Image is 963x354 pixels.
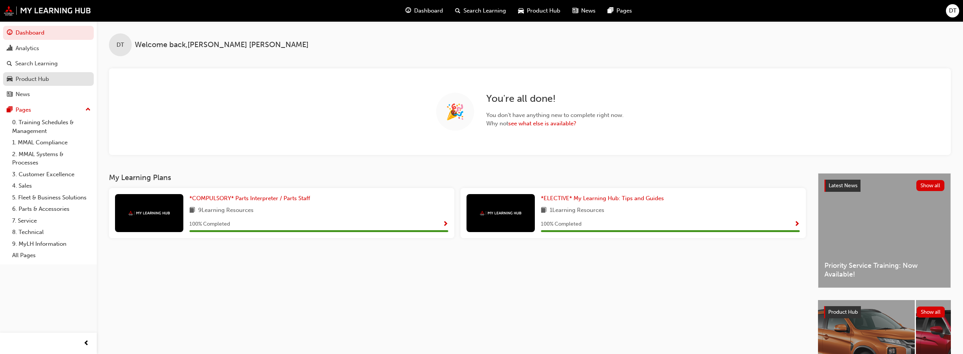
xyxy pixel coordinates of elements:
[7,107,13,114] span: pages-icon
[486,119,624,128] span: Why not
[824,261,944,278] span: Priority Service Training: Now Available!
[486,93,624,105] h2: You ' re all done!
[4,6,91,16] img: mmal
[572,6,578,16] span: news-icon
[616,6,632,15] span: Pages
[16,106,31,114] div: Pages
[135,41,309,49] span: Welcome back , [PERSON_NAME] [PERSON_NAME]
[946,4,959,17] button: DT
[7,76,13,83] span: car-icon
[828,309,858,315] span: Product Hub
[9,226,94,238] a: 8. Technical
[189,220,230,229] span: 100 % Completed
[189,194,313,203] a: *COMPULSORY* Parts Interpreter / Parts Staff
[3,24,94,103] button: DashboardAnalyticsSearch LearningProduct HubNews
[512,3,566,19] a: car-iconProduct Hub
[9,215,94,227] a: 7. Service
[3,26,94,40] a: Dashboard
[527,6,560,15] span: Product Hub
[917,307,945,318] button: Show all
[128,211,170,216] img: mmal
[7,45,13,52] span: chart-icon
[916,180,945,191] button: Show all
[9,117,94,137] a: 0. Training Schedules & Management
[9,203,94,215] a: 6. Parts & Accessories
[443,220,448,229] button: Show Progress
[541,206,547,215] span: book-icon
[518,6,524,16] span: car-icon
[446,107,465,116] span: 🎉
[818,173,951,288] a: Latest NewsShow allPriority Service Training: Now Available!
[541,194,667,203] a: *ELECTIVE* My Learning Hub: Tips and Guides
[508,120,576,127] a: see what else is available?
[117,41,124,49] span: DT
[824,306,945,318] a: Product HubShow all
[449,3,512,19] a: search-iconSearch Learning
[16,75,49,84] div: Product Hub
[7,60,12,67] span: search-icon
[541,195,664,202] span: *ELECTIVE* My Learning Hub: Tips and Guides
[399,3,449,19] a: guage-iconDashboard
[3,41,94,55] a: Analytics
[581,6,596,15] span: News
[794,220,800,229] button: Show Progress
[85,105,91,115] span: up-icon
[9,149,94,169] a: 2. MMAL Systems & Processes
[414,6,443,15] span: Dashboard
[463,6,506,15] span: Search Learning
[9,180,94,192] a: 4. Sales
[7,91,13,98] span: news-icon
[3,87,94,101] a: News
[198,206,254,215] span: 9 Learning Resources
[3,103,94,117] button: Pages
[602,3,638,19] a: pages-iconPages
[16,44,39,53] div: Analytics
[455,6,460,16] span: search-icon
[794,221,800,228] span: Show Progress
[566,3,602,19] a: news-iconNews
[3,72,94,86] a: Product Hub
[608,6,613,16] span: pages-icon
[9,137,94,149] a: 1. MMAL Compliance
[3,57,94,71] a: Search Learning
[486,111,624,120] span: You don ' t have anything new to complete right now.
[405,6,411,16] span: guage-icon
[9,192,94,204] a: 5. Fleet & Business Solutions
[9,238,94,250] a: 9. MyLH Information
[824,180,944,192] a: Latest NewsShow all
[541,220,582,229] span: 100 % Completed
[480,211,522,216] img: mmal
[550,206,604,215] span: 1 Learning Resources
[9,250,94,261] a: All Pages
[7,30,13,36] span: guage-icon
[949,6,957,15] span: DT
[189,195,310,202] span: *COMPULSORY* Parts Interpreter / Parts Staff
[9,169,94,180] a: 3. Customer Excellence
[15,59,58,68] div: Search Learning
[16,90,30,99] div: News
[443,221,448,228] span: Show Progress
[109,173,806,182] h3: My Learning Plans
[189,206,195,215] span: book-icon
[829,182,857,189] span: Latest News
[84,339,89,348] span: prev-icon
